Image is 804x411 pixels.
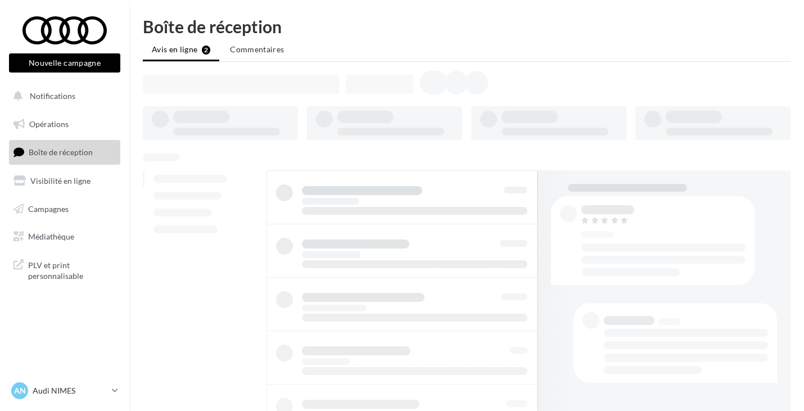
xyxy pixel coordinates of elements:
[29,147,93,157] span: Boîte de réception
[9,380,120,401] a: AN Audi NIMES
[7,253,123,286] a: PLV et print personnalisable
[9,53,120,73] button: Nouvelle campagne
[7,84,118,108] button: Notifications
[7,112,123,136] a: Opérations
[14,385,26,396] span: AN
[33,385,107,396] p: Audi NIMES
[30,176,91,186] span: Visibilité en ligne
[7,225,123,249] a: Médiathèque
[29,119,69,129] span: Opérations
[143,18,791,35] div: Boîte de réception
[28,258,116,282] span: PLV et print personnalisable
[7,197,123,221] a: Campagnes
[30,91,75,101] span: Notifications
[230,44,284,54] span: Commentaires
[7,169,123,193] a: Visibilité en ligne
[28,204,69,213] span: Campagnes
[7,140,123,164] a: Boîte de réception
[28,232,74,241] span: Médiathèque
